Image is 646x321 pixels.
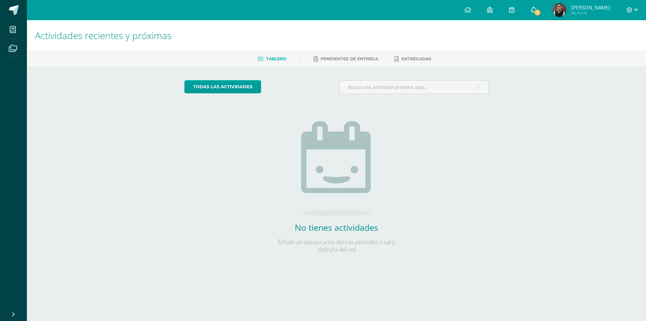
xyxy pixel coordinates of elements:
img: no_activities.png [301,121,372,216]
a: Tablero [258,54,286,64]
span: Pendientes de entrega [321,56,378,61]
span: 1 [534,9,541,16]
p: Échale un vistazo a los demás períodos o sal y disfruta del sol [269,238,404,253]
span: [PERSON_NAME] [571,4,610,11]
input: Busca una actividad próxima aquí... [339,81,489,94]
span: Tablero [266,56,286,61]
span: Mi Perfil [571,10,610,16]
h2: No tienes actividades [269,222,404,233]
span: Entregadas [401,56,431,61]
span: Actividades recientes y próximas [35,29,172,42]
a: Pendientes de entrega [314,54,378,64]
img: 455bf766dc1d11c7e74e486f8cbc5a2b.png [553,3,566,17]
a: Entregadas [394,54,431,64]
a: todas las Actividades [184,80,261,93]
